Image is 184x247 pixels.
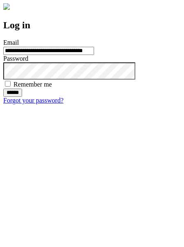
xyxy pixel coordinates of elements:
img: logo-4e3dc11c47720685a147b03b5a06dd966a58ff35d612b21f08c02c0306f2b779.png [3,3,10,10]
label: Password [3,55,28,62]
label: Remember me [13,81,52,88]
h2: Log in [3,20,181,31]
a: Forgot your password? [3,97,63,104]
label: Email [3,39,19,46]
